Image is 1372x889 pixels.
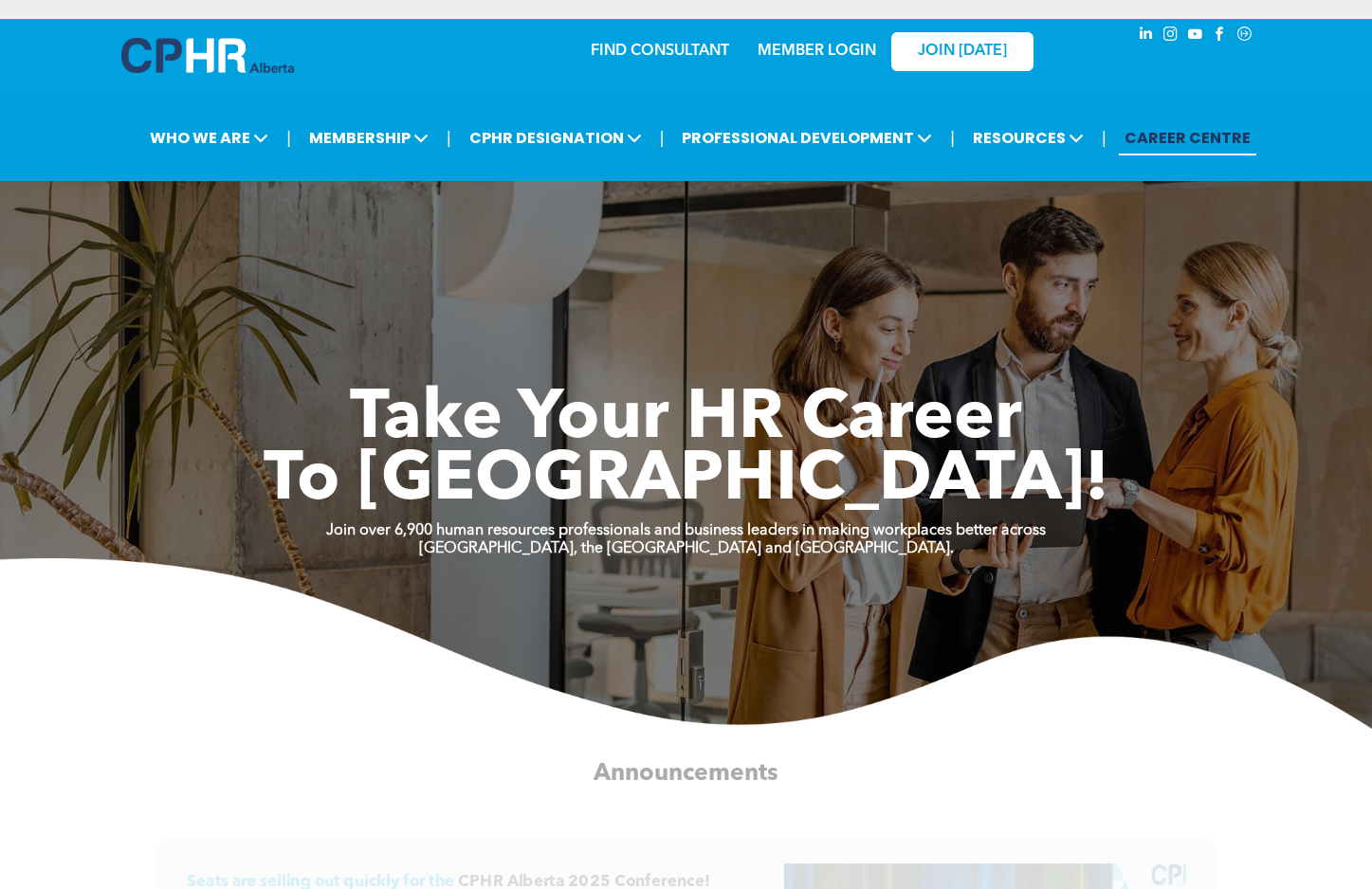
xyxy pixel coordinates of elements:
a: Social network [1235,24,1255,49]
strong: [GEOGRAPHIC_DATA], the [GEOGRAPHIC_DATA] and [GEOGRAPHIC_DATA]. [419,541,954,556]
a: youtube [1185,24,1206,49]
a: instagram [1161,24,1181,49]
li: | [950,118,955,157]
img: A blue and white logo for cp alberta [121,38,294,73]
span: MEMBERSHIP [303,120,434,155]
a: facebook [1210,24,1231,49]
span: RESOURCES [967,120,1089,155]
span: Announcements [594,762,777,786]
a: CAREER CENTRE [1119,120,1256,155]
span: To [GEOGRAPHIC_DATA]! [264,447,1109,516]
span: CPHR DESIGNATION [464,120,648,155]
a: FIND CONSULTANT [591,44,729,59]
span: Take Your HR Career [350,386,1022,454]
a: JOIN [DATE] [891,32,1034,71]
span: PROFESSIONAL DEVELOPMENT [676,120,938,155]
strong: Join over 6,900 human resources professionals and business leaders in making workplaces better ac... [326,523,1046,538]
li: | [660,118,665,157]
li: | [447,118,451,157]
li: | [286,118,291,157]
span: WHO WE ARE [144,120,274,155]
li: | [1102,118,1107,157]
span: JOIN [DATE] [918,43,1007,61]
a: linkedin [1136,24,1157,49]
a: MEMBER LOGIN [758,44,876,59]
